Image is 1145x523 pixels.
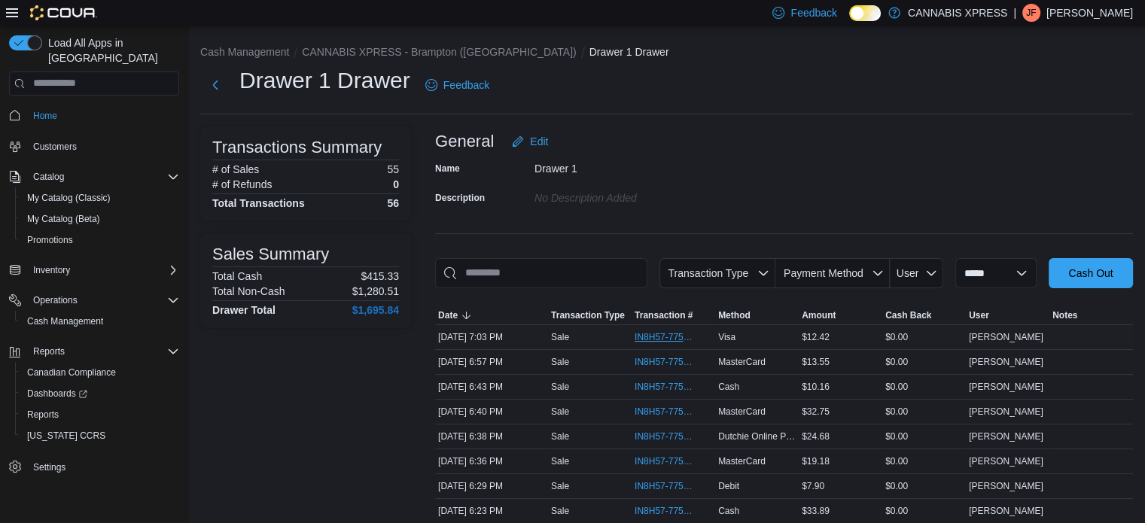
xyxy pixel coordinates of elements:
span: Cash Back [885,309,931,321]
input: This is a search bar. As you type, the results lower in the page will automatically filter. [435,258,647,288]
h3: Sales Summary [212,245,329,263]
h4: 56 [387,197,399,209]
span: Transaction Type [668,267,748,279]
h3: Transactions Summary [212,138,382,157]
span: User [969,309,989,321]
button: User [966,306,1049,324]
span: Promotions [21,231,179,249]
button: Customers [3,135,185,157]
div: [DATE] 6:29 PM [435,477,548,495]
button: Promotions [15,230,185,251]
label: Description [435,192,485,204]
span: $32.75 [802,406,830,418]
span: Transaction # [635,309,693,321]
button: Next [200,70,230,100]
span: Inventory [27,261,179,279]
nav: An example of EuiBreadcrumbs [200,44,1133,62]
span: $10.16 [802,381,830,393]
h6: # of Sales [212,163,259,175]
div: [DATE] 6:43 PM [435,378,548,396]
input: Dark Mode [849,5,881,21]
span: MasterCard [718,356,766,368]
span: Canadian Compliance [21,363,179,382]
button: Catalog [3,166,185,187]
span: [PERSON_NAME] [969,455,1043,467]
h6: # of Refunds [212,178,272,190]
span: [PERSON_NAME] [969,406,1043,418]
span: Dutchie Online Payment [718,430,796,442]
span: Operations [27,291,179,309]
span: [PERSON_NAME] [969,505,1043,517]
span: [PERSON_NAME] [969,356,1043,368]
span: Method [718,309,751,321]
span: $12.42 [802,331,830,343]
span: IN8H57-775963 [635,455,697,467]
p: $415.33 [361,270,399,282]
span: Operations [33,294,78,306]
span: $7.90 [802,480,824,492]
button: CANNABIS XPRESS - Brampton ([GEOGRAPHIC_DATA]) [302,46,576,58]
button: IN8H57-775985 [635,353,712,371]
span: User [897,267,919,279]
span: My Catalog (Beta) [27,213,100,225]
span: JF [1026,4,1036,22]
h3: General [435,132,494,151]
a: Cash Management [21,312,109,330]
button: Method [715,306,799,324]
div: [DATE] 6:57 PM [435,353,548,371]
h4: Total Transactions [212,197,305,209]
span: Feedback [443,78,489,93]
button: Inventory [27,261,76,279]
span: Cash Out [1068,266,1113,281]
button: Date [435,306,548,324]
button: IN8H57-775969 [635,403,712,421]
span: Reports [21,406,179,424]
span: $24.68 [802,430,830,442]
span: Cash Management [21,312,179,330]
span: Reports [27,342,179,360]
div: $0.00 [882,353,966,371]
div: $0.00 [882,378,966,396]
button: Notes [1049,306,1133,324]
a: Settings [27,458,72,476]
p: 55 [387,163,399,175]
span: [PERSON_NAME] [969,331,1043,343]
div: $0.00 [882,502,966,520]
span: $33.89 [802,505,830,517]
span: MasterCard [718,406,766,418]
div: $0.00 [882,427,966,445]
span: Feedback [790,5,836,20]
div: [DATE] 7:03 PM [435,328,548,346]
button: Operations [27,291,84,309]
button: Transaction Type [659,258,775,288]
span: Dashboards [21,385,179,403]
p: Sale [551,455,569,467]
div: No Description added [534,186,736,204]
span: [PERSON_NAME] [969,381,1043,393]
button: My Catalog (Classic) [15,187,185,208]
button: Settings [3,455,185,477]
p: $1,280.51 [352,285,399,297]
span: Payment Method [784,267,863,279]
span: Catalog [33,171,64,183]
span: Promotions [27,234,73,246]
p: Sale [551,430,569,442]
span: Customers [27,137,179,156]
span: My Catalog (Beta) [21,210,179,228]
a: Customers [27,138,83,156]
img: Cova [30,5,97,20]
button: My Catalog (Beta) [15,208,185,230]
span: Washington CCRS [21,427,179,445]
button: Cash Management [15,311,185,332]
span: Cash Management [27,315,103,327]
p: 0 [393,178,399,190]
span: Date [438,309,458,321]
span: Notes [1052,309,1077,321]
div: Drawer 1 [534,157,736,175]
span: Customers [33,141,77,153]
button: IN8H57-775963 [635,452,712,470]
button: IN8H57-775972 [635,378,712,396]
button: Reports [3,341,185,362]
span: Canadian Compliance [27,366,116,379]
p: Sale [551,331,569,343]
